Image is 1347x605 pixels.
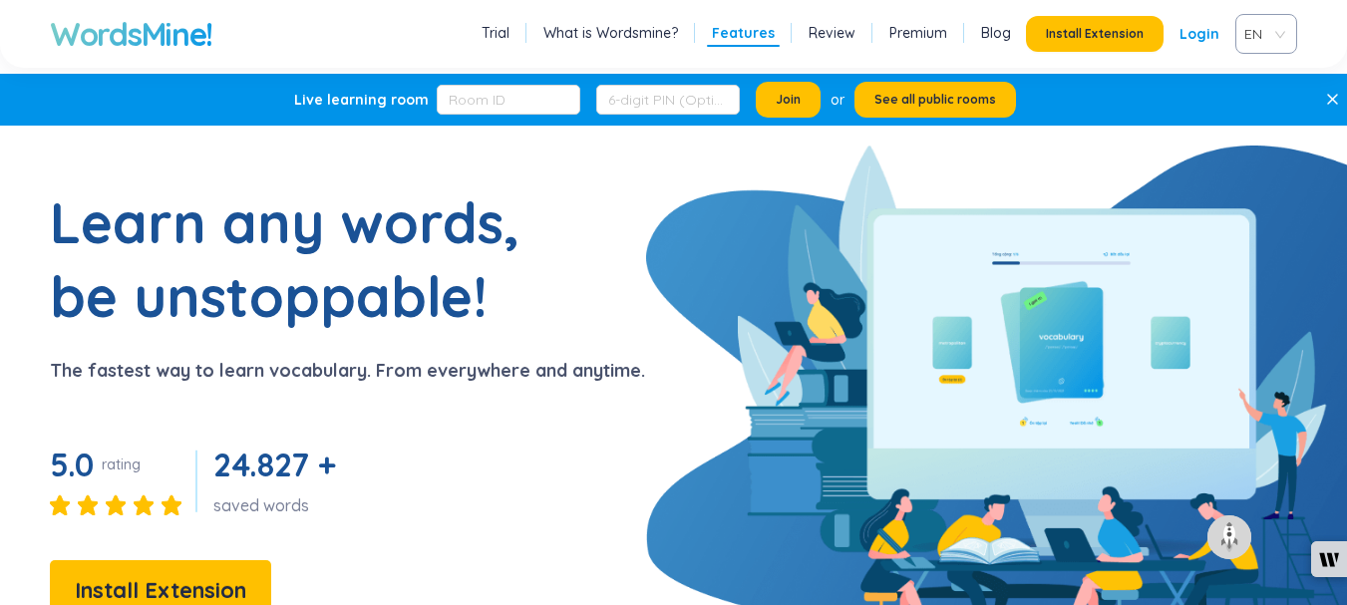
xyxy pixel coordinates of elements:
[102,454,141,474] div: rating
[50,14,212,54] a: WordsMine!
[981,23,1011,43] a: Blog
[712,23,775,43] a: Features
[294,90,429,110] div: Live learning room
[50,357,645,385] p: The fastest way to learn vocabulary. From everywhere and anytime.
[543,23,678,43] a: What is Wordsmine?
[809,23,855,43] a: Review
[437,85,580,115] input: Room ID
[482,23,509,43] a: Trial
[1244,19,1280,49] span: VIE
[1213,521,1245,553] img: to top
[213,445,335,484] span: 24.827 +
[50,582,271,602] a: Install Extension
[831,89,844,111] div: or
[50,185,548,333] h1: Learn any words, be unstoppable!
[854,82,1016,118] button: See all public rooms
[50,445,94,484] span: 5.0
[1046,26,1144,42] span: Install Extension
[874,92,996,108] span: See all public rooms
[596,85,740,115] input: 6-digit PIN (Optional)
[756,82,821,118] button: Join
[776,92,801,108] span: Join
[1179,16,1219,52] a: Login
[213,494,343,516] div: saved words
[889,23,947,43] a: Premium
[1026,16,1164,52] button: Install Extension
